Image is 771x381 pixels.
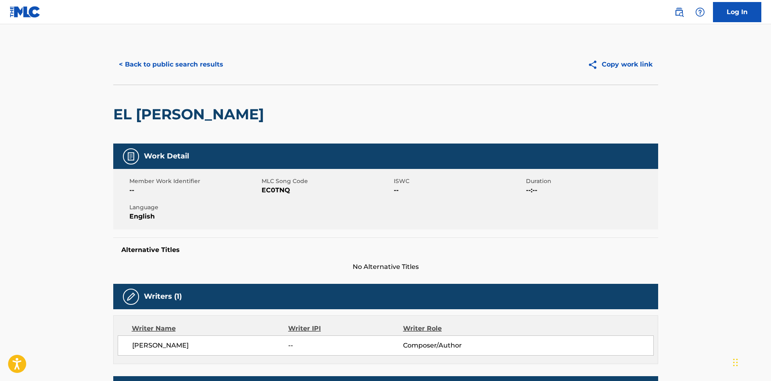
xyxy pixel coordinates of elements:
[129,177,260,185] span: Member Work Identifier
[113,105,268,123] h2: EL [PERSON_NAME]
[288,324,403,333] div: Writer IPI
[713,2,761,22] a: Log In
[733,350,738,375] div: Arrastrar
[132,324,289,333] div: Writer Name
[129,185,260,195] span: --
[144,152,189,161] h5: Work Detail
[394,185,524,195] span: --
[526,177,656,185] span: Duration
[671,4,687,20] a: Public Search
[526,185,656,195] span: --:--
[394,177,524,185] span: ISWC
[588,60,602,70] img: Copy work link
[113,262,658,272] span: No Alternative Titles
[403,341,507,350] span: Composer/Author
[126,152,136,161] img: Work Detail
[674,7,684,17] img: search
[129,212,260,221] span: English
[403,324,507,333] div: Writer Role
[262,185,392,195] span: EC0TNQ
[113,54,229,75] button: < Back to public search results
[582,54,658,75] button: Copy work link
[126,292,136,302] img: Writers
[262,177,392,185] span: MLC Song Code
[692,4,708,20] div: Help
[129,203,260,212] span: Language
[132,341,289,350] span: [PERSON_NAME]
[121,246,650,254] h5: Alternative Titles
[731,342,771,381] iframe: Chat Widget
[695,7,705,17] img: help
[731,342,771,381] div: Widget de chat
[144,292,182,301] h5: Writers (1)
[288,341,403,350] span: --
[10,6,41,18] img: MLC Logo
